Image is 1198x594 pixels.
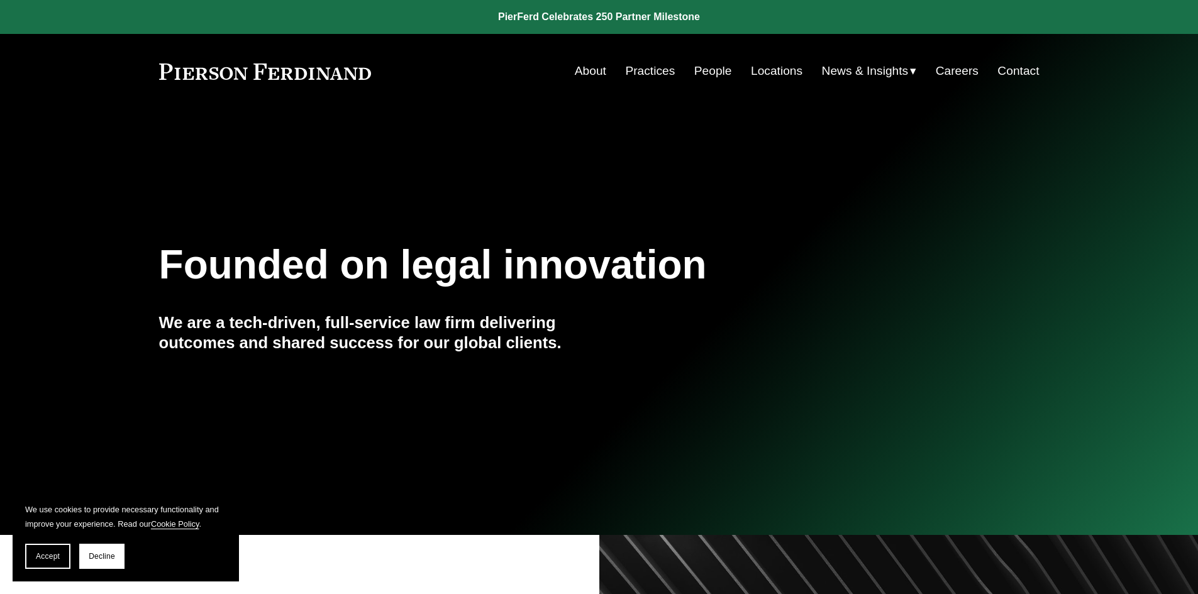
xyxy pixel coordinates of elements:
[936,59,979,83] a: Careers
[25,502,226,531] p: We use cookies to provide necessary functionality and improve your experience. Read our .
[575,59,606,83] a: About
[79,544,125,569] button: Decline
[822,59,917,83] a: folder dropdown
[694,59,732,83] a: People
[997,59,1039,83] a: Contact
[25,544,70,569] button: Accept
[159,242,893,288] h1: Founded on legal innovation
[89,552,115,561] span: Decline
[151,519,199,529] a: Cookie Policy
[36,552,60,561] span: Accept
[159,312,599,353] h4: We are a tech-driven, full-service law firm delivering outcomes and shared success for our global...
[13,490,239,581] section: Cookie banner
[625,59,675,83] a: Practices
[822,60,909,82] span: News & Insights
[751,59,802,83] a: Locations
